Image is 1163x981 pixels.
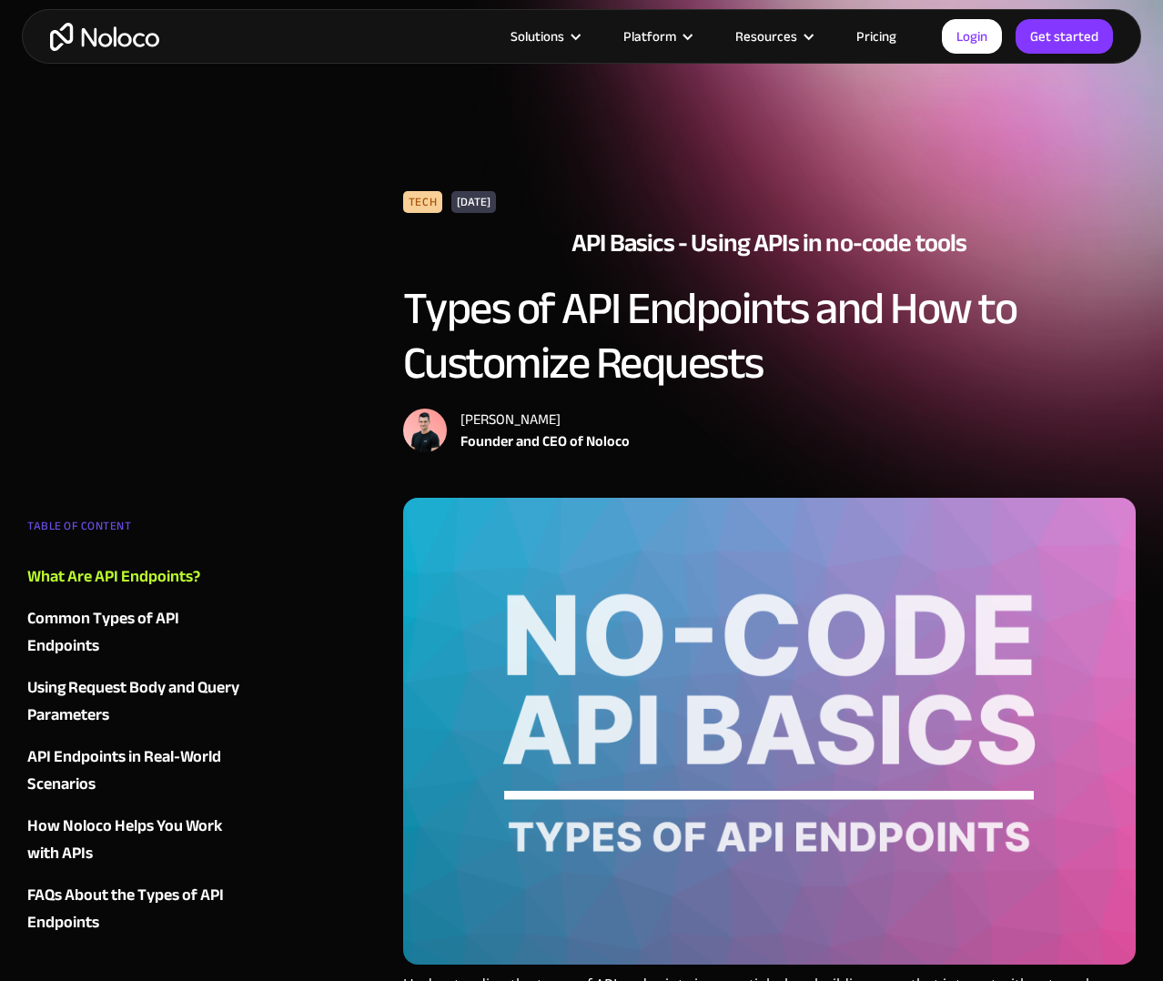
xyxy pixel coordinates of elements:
a: API Endpoints in Real-World Scenarios [27,743,248,798]
a: Using Request Body and Query Parameters [27,674,248,729]
div: Solutions [511,25,564,48]
a: Pricing [834,25,919,48]
a: Login [942,19,1002,54]
a: How Noloco Helps You Work with APIs [27,813,248,867]
div: [PERSON_NAME] [460,409,630,430]
a: Get started [1016,19,1113,54]
div: What Are API Endpoints? [27,563,200,591]
div: Platform [601,25,713,48]
div: [DATE] [451,191,496,213]
div: Resources [713,25,834,48]
div: TABLE OF CONTENT [27,512,248,549]
a: home [50,23,159,51]
div: Solutions [488,25,601,48]
div: Resources [735,25,797,48]
a: API Basics - Using APIs in no-code tools [571,227,966,281]
a: FAQs About the Types of API Endpoints [27,882,248,936]
h2: API Basics - Using APIs in no-code tools [571,227,966,259]
h1: Types of API Endpoints and How to Customize Requests [403,281,1136,390]
div: Platform [623,25,676,48]
div: Founder and CEO of Noloco [460,430,630,452]
a: What Are API Endpoints? [27,563,248,591]
div: Tech [403,191,443,213]
a: Common Types of API Endpoints [27,605,248,660]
